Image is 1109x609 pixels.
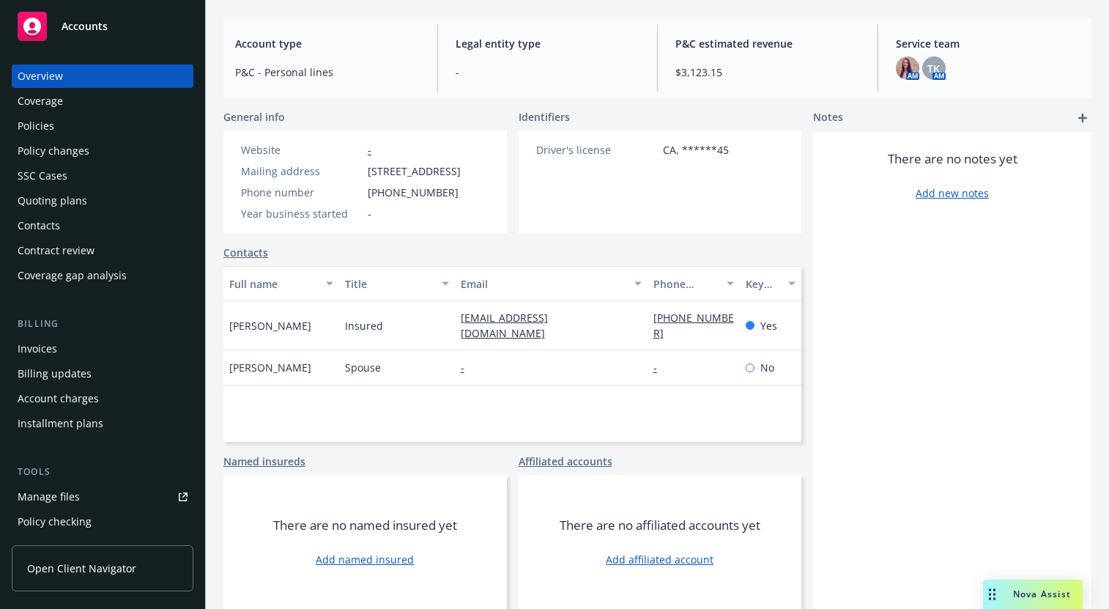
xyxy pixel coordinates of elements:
a: Add new notes [916,185,989,201]
span: Nova Assist [1013,588,1071,600]
a: Coverage [12,89,193,113]
div: Invoices [18,337,57,361]
a: Billing updates [12,362,193,385]
span: There are no affiliated accounts yet [560,517,760,534]
div: Coverage [18,89,63,113]
a: Contacts [12,214,193,237]
a: Add affiliated account [606,552,713,567]
a: Accounts [12,6,193,47]
div: Full name [229,276,317,292]
span: - [368,206,371,221]
div: Quoting plans [18,189,87,213]
a: Contacts [223,245,268,260]
img: photo [896,56,919,80]
div: Tools [12,465,193,479]
a: - [461,361,476,374]
div: Policies [18,114,54,138]
div: Year business started [241,206,362,221]
div: Overview [18,64,63,88]
a: Contract review [12,239,193,262]
div: Email [461,276,626,292]
span: Yes [760,318,777,333]
button: Key contact [740,266,801,301]
div: Contract review [18,239,94,262]
span: P&C estimated revenue [675,36,860,51]
div: Phone number [653,276,718,292]
span: [STREET_ADDRESS] [368,163,461,179]
a: - [653,361,669,374]
button: Nova Assist [983,580,1083,609]
button: Phone number [648,266,740,301]
span: Service team [896,36,1080,51]
span: General info [223,109,285,125]
a: Quoting plans [12,189,193,213]
div: Account charges [18,387,99,410]
div: Billing updates [18,362,92,385]
a: Installment plans [12,412,193,435]
a: Overview [12,64,193,88]
span: There are no named insured yet [273,517,457,534]
button: Email [455,266,648,301]
a: - [368,143,371,157]
div: Website [241,142,362,158]
div: Policy changes [18,139,89,163]
div: Contacts [18,214,60,237]
div: Manage files [18,485,80,509]
a: SSC Cases [12,164,193,188]
span: Spouse [345,360,381,375]
div: SSC Cases [18,164,67,188]
span: No [760,360,774,375]
div: Key contact [746,276,779,292]
span: Legal entity type [456,36,640,51]
a: Affiliated accounts [519,454,612,469]
span: There are no notes yet [888,150,1017,168]
span: $3,123.15 [675,64,860,80]
span: [PERSON_NAME] [229,360,311,375]
span: Accounts [62,21,108,32]
div: Installment plans [18,412,103,435]
a: Policies [12,114,193,138]
span: Notes [813,109,843,127]
button: Full name [223,266,339,301]
a: Named insureds [223,454,305,469]
div: Driver's license [536,142,657,158]
span: Identifiers [519,109,570,125]
div: Phone number [241,185,362,200]
a: Policy changes [12,139,193,163]
div: Mailing address [241,163,362,179]
div: Billing [12,317,193,331]
span: [PHONE_NUMBER] [368,185,459,200]
a: add [1074,109,1091,127]
span: Open Client Navigator [27,561,136,576]
a: Invoices [12,337,193,361]
a: Manage files [12,485,193,509]
a: Policy checking [12,510,193,534]
button: Title [339,266,455,301]
div: Title [345,276,433,292]
div: Policy checking [18,510,92,534]
a: [EMAIL_ADDRESS][DOMAIN_NAME] [461,311,557,340]
span: TK [927,61,940,76]
span: - [456,64,640,80]
a: Account charges [12,387,193,410]
span: Insured [345,318,383,333]
span: Account type [235,36,420,51]
div: Drag to move [983,580,1001,609]
div: Coverage gap analysis [18,264,127,287]
a: Coverage gap analysis [12,264,193,287]
span: P&C - Personal lines [235,64,420,80]
span: [PERSON_NAME] [229,318,311,333]
a: [PHONE_NUMBER] [653,311,734,340]
a: Add named insured [316,552,414,567]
